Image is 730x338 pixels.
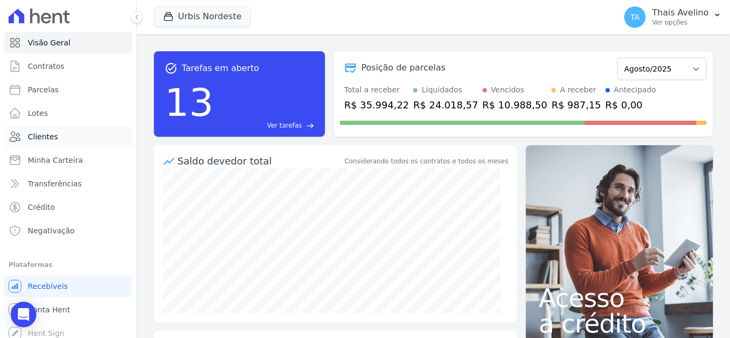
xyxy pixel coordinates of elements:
[361,61,446,74] div: Posição de parcelas
[4,173,132,194] a: Transferências
[344,98,409,112] div: R$ 35.994,22
[9,258,128,271] div: Plataformas
[539,311,700,336] span: a crédito
[28,37,71,48] span: Visão Geral
[182,62,259,75] span: Tarefas em aberto
[154,6,251,27] button: Urbis Nordeste
[413,98,478,112] div: R$ 24.018,57
[306,122,314,130] span: east
[11,302,36,327] div: Open Intercom Messenger
[165,62,177,75] span: task_alt
[344,84,409,96] div: Total a receber
[28,61,64,72] span: Contratos
[28,131,58,142] span: Clientes
[28,84,59,95] span: Parcelas
[218,121,314,130] a: Ver tarefas east
[491,84,524,96] div: Vencidos
[614,84,656,96] div: Antecipado
[483,98,547,112] div: R$ 10.988,50
[560,84,596,96] div: A receber
[652,18,709,27] p: Ver opções
[616,2,730,32] button: TA Thais Avelino Ver opções
[631,13,640,21] span: TA
[4,196,132,218] a: Crédito
[28,108,48,119] span: Lotes
[4,299,132,320] a: Conta Hent
[422,84,462,96] div: Liquidados
[4,220,132,241] a: Negativação
[4,103,132,124] a: Lotes
[605,98,656,112] div: R$ 0,00
[165,75,214,130] div: 13
[28,155,83,166] span: Minha Carteira
[4,56,132,77] a: Contratos
[4,276,132,297] a: Recebíveis
[28,202,55,213] span: Crédito
[177,154,343,168] div: Saldo devedor total
[4,126,132,147] a: Clientes
[345,156,508,166] div: Considerando todos os contratos e todos os meses
[4,150,132,171] a: Minha Carteira
[539,285,700,311] span: Acesso
[28,225,75,236] span: Negativação
[28,304,70,315] span: Conta Hent
[652,7,709,18] p: Thais Avelino
[552,98,601,112] div: R$ 987,15
[4,32,132,53] a: Visão Geral
[28,178,82,189] span: Transferências
[28,281,68,292] span: Recebíveis
[267,121,302,130] span: Ver tarefas
[4,79,132,100] a: Parcelas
